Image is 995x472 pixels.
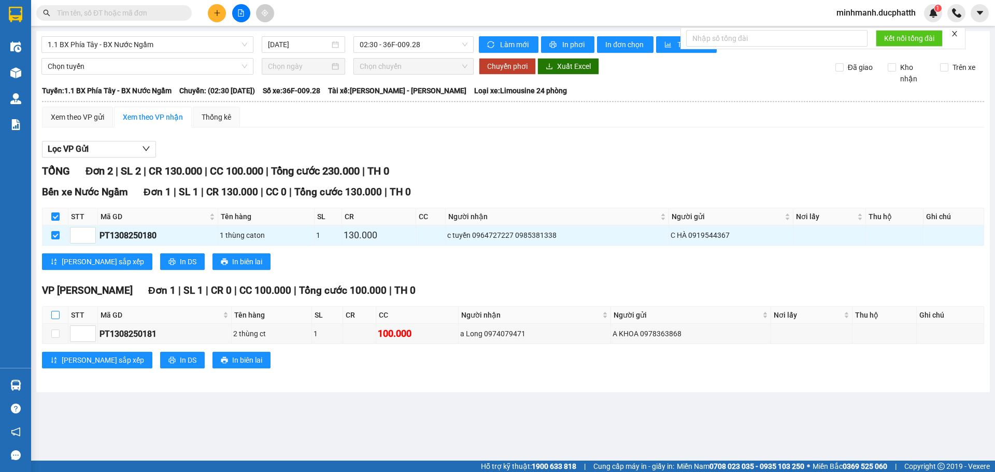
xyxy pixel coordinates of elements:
input: Chọn ngày [268,61,330,72]
span: | [234,284,237,296]
button: file-add [232,4,250,22]
span: printer [168,356,176,365]
span: Kết nối tổng đài [884,33,934,44]
span: Người gửi [672,211,782,222]
sup: 1 [934,5,942,12]
button: Lọc VP Gửi [42,141,156,158]
button: printerIn biên lai [212,253,271,270]
strong: 1900 633 818 [532,462,576,470]
th: STT [68,307,98,324]
span: Chọn tuyến [48,59,247,74]
span: | [201,186,204,198]
th: Ghi chú [917,307,984,324]
span: Đơn 1 [144,186,171,198]
span: printer [549,41,558,49]
span: | [206,284,208,296]
div: 2 thùng ct [233,328,310,339]
button: printerIn DS [160,253,205,270]
span: notification [11,427,21,437]
button: aim [256,4,274,22]
button: Chuyển phơi [479,58,536,75]
th: Tên hàng [232,307,312,324]
th: CR [342,208,416,225]
span: Đơn 1 [148,284,176,296]
span: Loại xe: Limousine 24 phòng [474,85,567,96]
th: SL [315,208,342,225]
td: PT1308250181 [98,324,232,344]
span: CC 0 [266,186,287,198]
span: CR 130.000 [206,186,258,198]
div: Xem theo VP nhận [123,111,183,123]
span: [PERSON_NAME] sắp xếp [62,354,144,366]
span: Bến xe Nước Ngầm [42,186,128,198]
span: TH 0 [390,186,411,198]
span: CC 100.000 [210,165,263,177]
span: sync [487,41,496,49]
span: | [266,165,268,177]
span: CR 130.000 [149,165,202,177]
span: SL 2 [121,165,141,177]
span: Nơi lấy [774,309,842,321]
div: PT1308250180 [99,229,216,242]
span: [PERSON_NAME] sắp xếp [62,256,144,267]
span: CC 100.000 [239,284,291,296]
th: Thu hộ [866,208,923,225]
span: | [289,186,292,198]
div: Thống kê [202,111,231,123]
span: TỔNG [42,165,70,177]
span: 02:30 - 36F-009.28 [360,37,467,52]
span: TH 0 [394,284,416,296]
th: Ghi chú [923,208,984,225]
th: Thu hộ [852,307,917,324]
span: | [116,165,118,177]
span: | [389,284,392,296]
span: printer [221,356,228,365]
span: copyright [937,463,945,470]
button: bar-chartThống kê [656,36,717,53]
span: Tài xế: [PERSON_NAME] - [PERSON_NAME] [328,85,466,96]
input: 14/08/2025 [268,39,330,50]
span: VP [PERSON_NAME] [42,284,133,296]
span: Cung cấp máy in - giấy in: [593,461,674,472]
div: 1 [314,328,341,339]
span: Lọc VP Gửi [48,142,89,155]
span: Tổng cước 130.000 [294,186,382,198]
span: close [951,30,958,37]
img: icon-new-feature [929,8,938,18]
input: Nhập số tổng đài [686,30,868,47]
div: PT1308250181 [99,327,230,340]
span: | [205,165,207,177]
span: | [362,165,365,177]
span: printer [221,258,228,266]
b: Tuyến: 1.1 BX Phía Tây - BX Nước Ngầm [42,87,172,95]
img: warehouse-icon [10,380,21,391]
th: CC [416,208,446,225]
button: caret-down [971,4,989,22]
span: download [546,63,553,71]
span: search [43,9,50,17]
span: | [144,165,146,177]
span: message [11,450,21,460]
span: In phơi [562,39,586,50]
span: Trên xe [948,62,979,73]
span: file-add [237,9,245,17]
span: Đơn 2 [86,165,113,177]
button: plus [208,4,226,22]
span: SL 1 [183,284,203,296]
img: warehouse-icon [10,41,21,52]
th: Tên hàng [218,208,315,225]
strong: 0369 525 060 [843,462,887,470]
th: CC [376,307,459,324]
span: printer [168,258,176,266]
span: Người nhận [461,309,600,321]
span: plus [214,9,221,17]
span: | [584,461,586,472]
button: sort-ascending[PERSON_NAME] sắp xếp [42,352,152,368]
div: a Long 0974079471 [460,328,609,339]
span: Hỗ trợ kỹ thuật: [481,461,576,472]
div: 130.000 [344,228,414,242]
span: Tổng cước 100.000 [299,284,387,296]
span: Người nhận [448,211,658,222]
span: Số xe: 36F-009.28 [263,85,320,96]
span: Kho nhận [896,62,932,84]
